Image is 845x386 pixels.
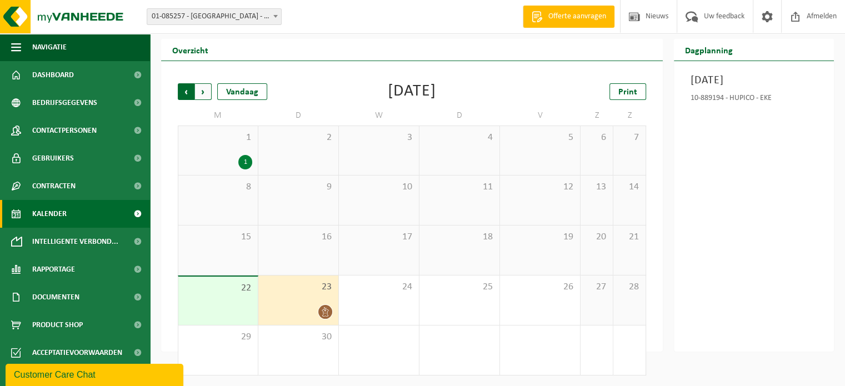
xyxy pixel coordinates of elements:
span: Rapportage [32,255,75,283]
span: 23 [264,281,333,293]
div: [DATE] [388,83,436,100]
span: Contactpersonen [32,117,97,144]
span: Navigatie [32,33,67,61]
span: 10 [344,181,413,193]
span: 30 [264,331,333,343]
span: 20 [586,231,607,243]
td: V [500,106,581,126]
span: Vorige [178,83,194,100]
span: 26 [506,281,574,293]
td: Z [581,106,613,126]
span: Contracten [32,172,76,200]
span: 9 [264,181,333,193]
span: 11 [425,181,494,193]
span: 22 [184,282,252,294]
iframe: chat widget [6,362,186,386]
span: 5 [506,132,574,144]
a: Offerte aanvragen [523,6,614,28]
span: Intelligente verbond... [32,228,118,255]
span: 25 [425,281,494,293]
span: 27 [586,281,607,293]
td: W [339,106,419,126]
span: 24 [344,281,413,293]
span: 13 [586,181,607,193]
span: Gebruikers [32,144,74,172]
span: 3 [344,132,413,144]
span: 18 [425,231,494,243]
span: 16 [264,231,333,243]
span: 17 [344,231,413,243]
span: Dashboard [32,61,74,89]
td: M [178,106,258,126]
h3: [DATE] [691,72,817,89]
div: 10-889194 - HUPICO - EKE [691,94,817,106]
td: D [419,106,500,126]
div: Vandaag [217,83,267,100]
span: Bedrijfsgegevens [32,89,97,117]
span: 12 [506,181,574,193]
td: Z [613,106,646,126]
a: Print [609,83,646,100]
span: 19 [506,231,574,243]
span: Documenten [32,283,79,311]
span: 28 [619,281,640,293]
span: 14 [619,181,640,193]
span: 4 [425,132,494,144]
span: 21 [619,231,640,243]
span: Kalender [32,200,67,228]
span: 8 [184,181,252,193]
span: 6 [586,132,607,144]
span: Offerte aanvragen [546,11,609,22]
span: 01-085257 - HUPICO - GENTBRUGGE [147,8,282,25]
span: 7 [619,132,640,144]
h2: Overzicht [161,39,219,61]
span: Volgende [195,83,212,100]
div: 1 [238,155,252,169]
h2: Dagplanning [674,39,744,61]
span: Print [618,88,637,97]
span: 15 [184,231,252,243]
span: 1 [184,132,252,144]
span: 29 [184,331,252,343]
span: 2 [264,132,333,144]
span: Acceptatievoorwaarden [32,339,122,367]
span: 01-085257 - HUPICO - GENTBRUGGE [147,9,281,24]
span: Product Shop [32,311,83,339]
td: D [258,106,339,126]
